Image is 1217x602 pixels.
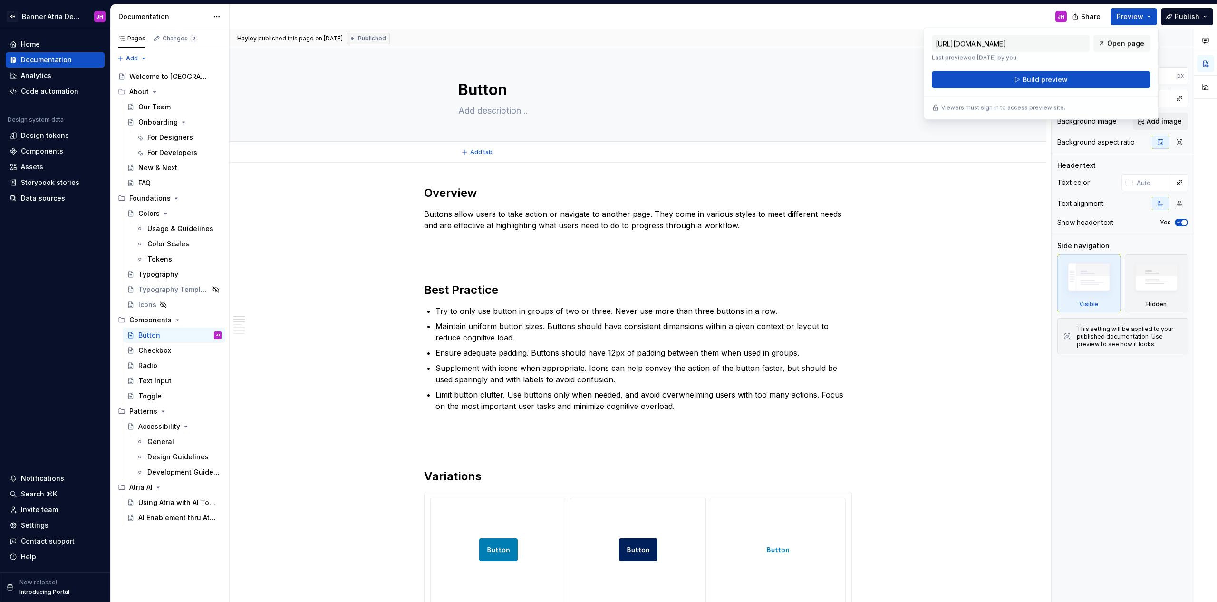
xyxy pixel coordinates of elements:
div: Checkbox [138,346,171,355]
a: Design Guidelines [132,449,225,465]
div: Tokens [147,254,172,264]
p: Buttons allow users to take action or navigate to another page. They come in various styles to me... [424,208,852,231]
div: Show header text [1057,218,1113,227]
button: Add image [1133,113,1188,130]
span: Add [126,55,138,62]
div: Color Scales [147,239,189,249]
input: Auto [1140,67,1177,84]
div: Atria AI [129,483,153,492]
div: Search ⌘K [21,489,57,499]
div: Radio [138,361,157,370]
button: Add [114,52,150,65]
div: New & Next [138,163,177,173]
a: Radio [123,358,225,373]
div: Notifications [21,474,64,483]
span: Add tab [470,148,493,156]
div: Visible [1079,301,1099,308]
input: Auto [1133,174,1171,191]
div: Design system data [8,116,64,124]
div: Foundations [129,194,171,203]
div: Button [138,330,160,340]
div: Using Atria with AI Tools [138,498,217,507]
p: New release! [19,579,57,586]
div: Documentation [118,12,208,21]
span: Publish [1175,12,1199,21]
button: Search ⌘K [6,486,105,502]
div: For Designers [147,133,193,142]
button: Share [1067,8,1107,25]
button: BHBanner Atria Design SystemJH [2,6,108,27]
a: Home [6,37,105,52]
a: Text Input [123,373,225,388]
a: Icons [123,297,225,312]
button: Build preview [932,71,1150,88]
div: Text alignment [1057,199,1103,208]
div: Patterns [129,407,157,416]
div: Side navigation [1057,241,1110,251]
a: Onboarding [123,115,225,130]
div: Documentation [21,55,72,65]
a: Storybook stories [6,175,105,190]
div: Help [21,552,36,562]
a: Usage & Guidelines [132,221,225,236]
div: Components [114,312,225,328]
div: Settings [21,521,48,530]
a: Open page [1093,35,1150,52]
div: Background aspect ratio [1057,137,1135,147]
a: Data sources [6,191,105,206]
div: Icons [138,300,156,310]
a: For Designers [132,130,225,145]
div: Analytics [21,71,51,80]
div: Hidden [1125,254,1188,312]
a: FAQ [123,175,225,191]
p: Supplement with icons when appropriate. Icons can help convey the action of the button faster, bu... [435,362,852,385]
a: Toggle [123,388,225,404]
a: Colors [123,206,225,221]
div: Patterns [114,404,225,419]
div: Development Guidelines [147,467,220,477]
div: Toggle [138,391,162,401]
div: JH [216,330,220,340]
div: Components [21,146,63,156]
a: General [132,434,225,449]
h2: Best Practice [424,282,852,298]
a: Checkbox [123,343,225,358]
button: Publish [1161,8,1213,25]
span: Add image [1147,117,1182,126]
div: published this page on [DATE] [258,35,343,42]
button: Add tab [458,146,497,159]
div: Components [129,315,172,325]
a: Development Guidelines [132,465,225,480]
span: 2 [190,35,197,42]
div: Colors [138,209,160,218]
div: For Developers [147,148,197,157]
div: Contact support [21,536,75,546]
a: Components [6,144,105,159]
h2: Variations [424,469,852,484]
a: Color Scales [132,236,225,252]
div: JH [1058,13,1064,20]
p: Introducing Portal [19,588,69,596]
div: Banner Atria Design System [22,12,83,21]
div: AI Enablement thru Atria Design System [138,513,217,523]
a: Our Team [123,99,225,115]
a: Tokens [132,252,225,267]
div: Design Guidelines [147,452,209,462]
div: Design tokens [21,131,69,140]
a: For Developers [132,145,225,160]
a: Typography Template [123,282,225,297]
div: Header text [1057,161,1096,170]
a: Settings [6,518,105,533]
div: About [114,84,225,99]
a: Typography [123,267,225,282]
div: BH [7,11,18,22]
button: Help [6,549,105,564]
span: Share [1081,12,1101,21]
div: Accessibility [138,422,180,431]
label: Yes [1160,219,1171,226]
div: Typography [138,270,178,279]
a: Welcome to [GEOGRAPHIC_DATA] [114,69,225,84]
div: This setting will be applied to your published documentation. Use preview to see how it looks. [1077,325,1182,348]
div: Data sources [21,194,65,203]
div: Page tree [114,69,225,525]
